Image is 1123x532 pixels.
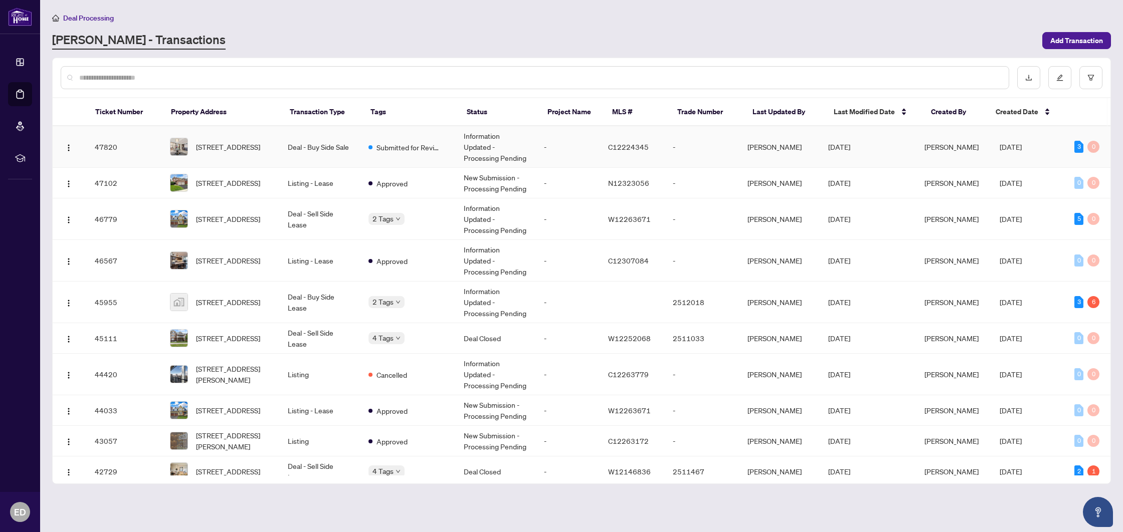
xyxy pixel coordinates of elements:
td: [PERSON_NAME] [739,168,820,198]
span: download [1025,74,1032,81]
div: 0 [1087,213,1099,225]
span: [PERSON_NAME] [924,298,979,307]
span: Approved [377,405,408,416]
div: 5 [1074,213,1083,225]
td: [PERSON_NAME] [739,240,820,282]
span: [DATE] [828,406,850,415]
span: Cancelled [377,369,407,380]
td: - [665,426,740,456]
img: Logo [65,216,73,224]
span: Created Date [996,106,1038,117]
div: 0 [1074,332,1083,344]
div: 0 [1087,332,1099,344]
img: thumbnail-img [170,463,188,480]
td: - [536,426,600,456]
span: W12263671 [608,406,651,415]
td: Deal - Sell Side Lease [280,198,360,240]
span: down [396,216,401,221]
th: Ticket Number [87,98,163,126]
td: - [665,395,740,426]
span: [PERSON_NAME] [924,436,979,445]
img: thumbnail-img [170,330,188,347]
span: W12146836 [608,467,651,476]
td: 2511467 [665,456,740,487]
th: Transaction Type [282,98,363,126]
img: Logo [65,257,73,265]
div: 0 [1074,404,1083,416]
td: [PERSON_NAME] [739,395,820,426]
td: [PERSON_NAME] [739,126,820,168]
img: Logo [65,180,73,188]
span: [STREET_ADDRESS] [196,177,260,188]
span: C12263779 [608,370,649,379]
td: New Submission - Processing Pending [456,168,536,198]
button: Add Transaction [1042,32,1111,49]
td: [PERSON_NAME] [739,323,820,354]
div: 0 [1074,435,1083,447]
td: - [536,168,600,198]
div: 0 [1087,368,1099,380]
td: - [665,354,740,395]
span: [PERSON_NAME] [924,178,979,187]
button: Logo [61,433,77,449]
td: Listing - Lease [280,395,360,426]
td: Deal - Buy Side Lease [280,282,360,323]
td: Listing [280,354,360,395]
td: Information Updated - Processing Pending [456,126,536,168]
button: edit [1048,66,1071,89]
img: thumbnail-img [170,138,188,155]
span: C12307084 [608,256,649,265]
td: Deal Closed [456,323,536,354]
th: Property Address [163,98,282,126]
span: [DATE] [1000,406,1022,415]
span: [PERSON_NAME] [924,142,979,151]
div: 0 [1074,368,1083,380]
img: thumbnail-img [170,432,188,449]
img: Logo [65,144,73,152]
td: - [536,126,600,168]
td: [PERSON_NAME] [739,456,820,487]
img: Logo [65,335,73,343]
a: [PERSON_NAME] - Transactions [52,32,226,50]
span: [DATE] [1000,142,1022,151]
span: [STREET_ADDRESS] [196,405,260,416]
td: Information Updated - Processing Pending [456,282,536,323]
td: [PERSON_NAME] [739,354,820,395]
td: 42729 [87,456,162,487]
img: Logo [65,438,73,446]
td: Information Updated - Processing Pending [456,198,536,240]
span: Submitted for Review [377,142,442,153]
span: [DATE] [828,256,850,265]
th: Trade Number [669,98,745,126]
div: 0 [1087,177,1099,189]
span: [DATE] [828,142,850,151]
button: download [1017,66,1040,89]
img: thumbnail-img [170,210,188,227]
span: C12263172 [608,436,649,445]
img: Logo [65,371,73,379]
button: Logo [61,294,77,310]
td: - [665,126,740,168]
th: MLS # [604,98,669,126]
th: Status [459,98,540,126]
span: W12252068 [608,334,651,343]
td: Deal - Buy Side Sale [280,126,360,168]
td: 46567 [87,240,162,282]
span: edit [1056,74,1063,81]
span: [DATE] [1000,436,1022,445]
td: Deal Closed [456,456,536,487]
td: Deal - Sell Side Lease [280,456,360,487]
td: [PERSON_NAME] [739,426,820,456]
span: [STREET_ADDRESS] [196,333,260,344]
div: 0 [1087,254,1099,267]
span: [DATE] [828,370,850,379]
span: [STREET_ADDRESS] [196,141,260,152]
td: Listing - Lease [280,168,360,198]
div: 1 [1087,465,1099,477]
span: [DATE] [828,214,850,223]
span: 4 Tags [372,332,394,344]
span: 4 Tags [372,465,394,477]
td: 47820 [87,126,162,168]
span: [STREET_ADDRESS] [196,297,260,308]
span: Add Transaction [1050,33,1103,49]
